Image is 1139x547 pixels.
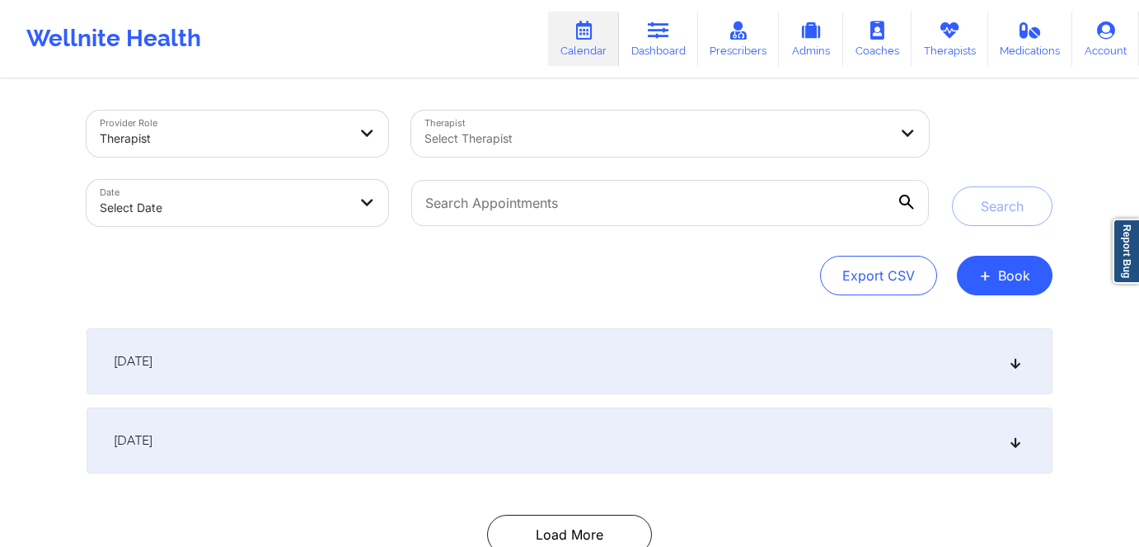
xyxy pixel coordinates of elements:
span: [DATE] [114,353,152,370]
a: Account [1072,12,1139,66]
button: +Book [957,256,1052,295]
a: Prescribers [698,12,780,66]
div: Select Date [100,190,347,226]
a: Admins [779,12,843,66]
a: Report Bug [1113,219,1139,284]
span: + [979,271,991,280]
span: [DATE] [114,432,152,449]
a: Therapists [912,12,988,66]
a: Coaches [843,12,912,66]
button: Export CSV [820,256,937,295]
a: Dashboard [619,12,698,66]
button: Search [952,186,1052,226]
div: Therapist [100,120,347,157]
a: Medications [988,12,1073,66]
a: Calendar [548,12,619,66]
input: Search Appointments [411,180,929,226]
